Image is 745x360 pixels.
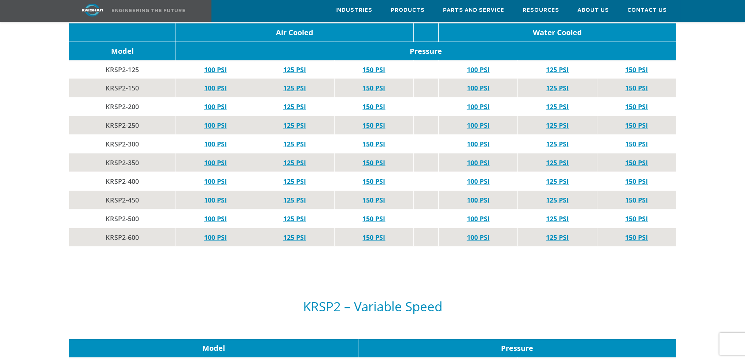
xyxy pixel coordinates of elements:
a: 100 PSI [467,177,490,186]
a: 150 PSI [625,158,648,167]
a: 125 PSI [283,140,306,148]
a: 150 PSI [625,233,648,242]
a: Resources [523,0,559,20]
a: 150 PSI [362,233,385,242]
a: 100 PSI [467,65,490,74]
a: 150 PSI [625,83,648,92]
a: Industries [335,0,372,20]
a: 125 PSI [283,177,306,186]
td: KRSP2-450 [69,191,176,209]
a: 125 PSI [283,83,306,92]
a: 125 PSI [283,196,306,204]
td: KRSP2-125 [69,60,176,79]
a: 100 PSI [204,196,226,204]
a: 100 PSI [467,233,490,242]
a: 125 PSI [546,158,569,167]
td: KRSP2-300 [69,135,176,153]
td: KRSP2-600 [69,228,176,247]
a: 100 PSI [467,102,490,111]
a: 100 PSI [204,65,226,74]
a: 125 PSI [546,177,569,186]
a: 100 PSI [467,140,490,148]
td: Model [69,339,358,357]
td: KRSP2-400 [69,172,176,191]
a: 150 PSI [362,121,385,130]
a: 125 PSI [283,233,306,242]
td: KRSP2-250 [69,116,176,135]
a: 100 PSI [204,121,226,130]
a: 150 PSI [362,102,385,111]
a: 125 PSI [546,102,569,111]
a: 125 PSI [546,83,569,92]
td: Pressure [358,339,676,357]
a: About Us [578,0,609,20]
a: 100 PSI [467,196,490,204]
a: 100 PSI [467,158,490,167]
a: 150 PSI [362,140,385,148]
img: Engineering the future [112,9,185,12]
a: 150 PSI [625,121,648,130]
a: 125 PSI [283,102,306,111]
a: Products [391,0,425,20]
img: kaishan logo [65,4,120,16]
td: Pressure [176,42,676,61]
a: 125 PSI [283,214,306,223]
a: 125 PSI [546,121,569,130]
a: 100 PSI [204,102,226,111]
a: 125 PSI [546,140,569,148]
a: 125 PSI [546,214,569,223]
td: KRSP2-200 [69,97,176,116]
span: Parts and Service [443,6,504,15]
a: 150 PSI [625,214,648,223]
td: Air Cooled [176,23,413,42]
a: 150 PSI [625,65,648,74]
td: KRSP2-150 [69,79,176,97]
a: Parts and Service [443,0,504,20]
td: KRSP2-500 [69,209,176,228]
a: 125 PSI [546,233,569,242]
a: 100 PSI [204,158,226,167]
a: 150 PSI [362,158,385,167]
span: Industries [335,6,372,15]
span: About Us [578,6,609,15]
a: 125 PSI [546,196,569,204]
a: 150 PSI [362,177,385,186]
td: Water Cooled [438,23,676,42]
a: 100 PSI [467,83,490,92]
a: 150 PSI [625,102,648,111]
a: 150 PSI [362,196,385,204]
span: Products [391,6,425,15]
span: Resources [523,6,559,15]
h5: KRSP2 – Variable Speed [69,300,676,313]
a: 100 PSI [204,140,226,148]
a: 100 PSI [467,121,490,130]
a: 100 PSI [467,214,490,223]
span: Contact Us [627,6,667,15]
a: 100 PSI [204,214,226,223]
a: 150 PSI [362,65,385,74]
td: KRSP2-350 [69,153,176,172]
a: 100 PSI [204,233,226,242]
a: 100 PSI [204,177,226,186]
a: 125 PSI [283,158,306,167]
a: 150 PSI [362,83,385,92]
a: 100 PSI [204,83,226,92]
td: Model [69,42,176,61]
a: 150 PSI [625,196,648,204]
a: 150 PSI [625,177,648,186]
a: 150 PSI [362,214,385,223]
a: 150 PSI [625,140,648,148]
a: 125 PSI [546,65,569,74]
a: Contact Us [627,0,667,20]
a: 125 PSI [283,65,306,74]
a: 125 PSI [283,121,306,130]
